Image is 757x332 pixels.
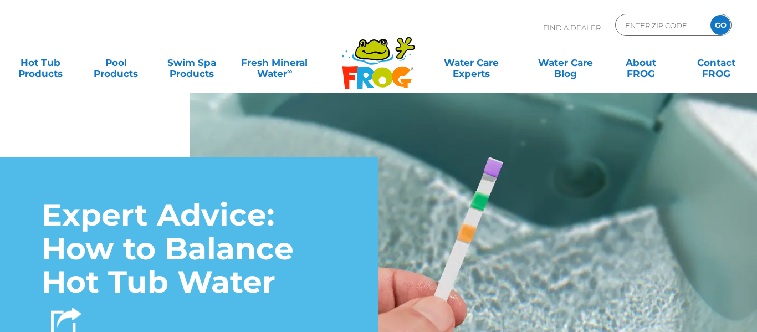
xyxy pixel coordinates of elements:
a: PoolProducts [86,52,145,74]
a: Water CareBlog [536,52,595,74]
p: Find A Dealer [543,14,601,42]
h1: Expert Advice: How to Balance Hot Tub Water [42,198,337,299]
img: Frog Products Logo [336,22,421,90]
a: Swim SpaProducts [162,52,221,74]
a: ContactFROG [687,52,746,74]
a: Hot TubProducts [11,52,70,74]
a: Water CareExperts [423,52,519,74]
sup: ∞ [287,67,292,75]
input: GO [710,15,730,35]
a: AboutFROG [612,52,671,74]
a: Fresh MineralWater∞ [238,52,311,74]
